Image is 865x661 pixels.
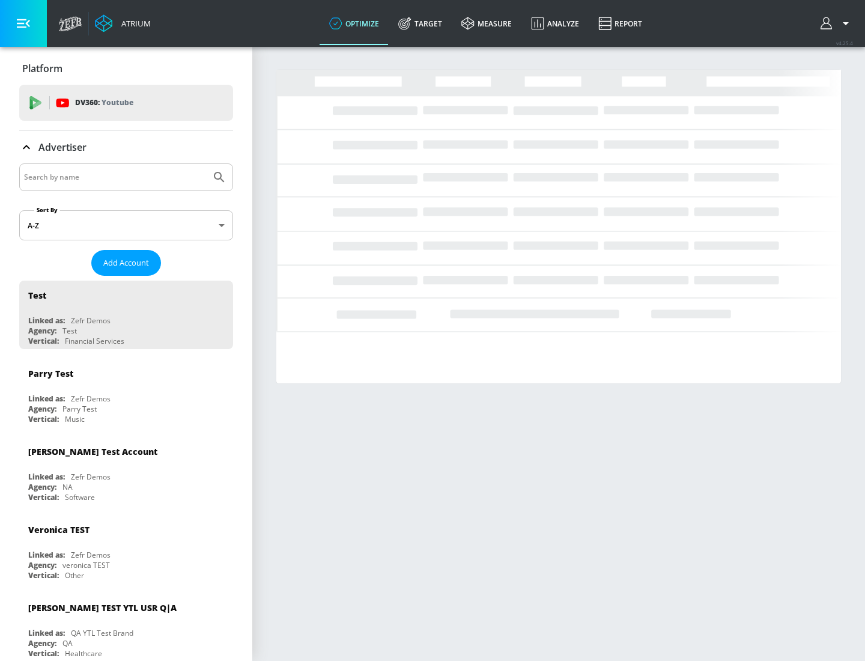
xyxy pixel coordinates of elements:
[71,472,111,482] div: Zefr Demos
[19,515,233,583] div: Veronica TESTLinked as:Zefr DemosAgency:veronica TESTVertical:Other
[19,281,233,349] div: TestLinked as:Zefr DemosAgency:TestVertical:Financial Services
[65,336,124,346] div: Financial Services
[28,290,46,301] div: Test
[452,2,521,45] a: measure
[65,492,95,502] div: Software
[521,2,589,45] a: Analyze
[28,368,73,379] div: Parry Test
[28,414,59,424] div: Vertical:
[28,404,56,414] div: Agency:
[24,169,206,185] input: Search by name
[389,2,452,45] a: Target
[28,336,59,346] div: Vertical:
[62,482,73,492] div: NA
[19,437,233,505] div: [PERSON_NAME] Test AccountLinked as:Zefr DemosAgency:NAVertical:Software
[65,648,102,659] div: Healthcare
[19,359,233,427] div: Parry TestLinked as:Zefr DemosAgency:Parry TestVertical:Music
[75,96,133,109] p: DV360:
[22,62,62,75] p: Platform
[62,560,110,570] div: veronica TEST
[65,570,84,580] div: Other
[28,628,65,638] div: Linked as:
[28,472,65,482] div: Linked as:
[95,14,151,32] a: Atrium
[19,52,233,85] div: Platform
[102,96,133,109] p: Youtube
[28,446,157,457] div: [PERSON_NAME] Test Account
[836,40,853,46] span: v 4.25.4
[62,638,73,648] div: QA
[28,570,59,580] div: Vertical:
[65,414,85,424] div: Music
[62,326,77,336] div: Test
[91,250,161,276] button: Add Account
[62,404,97,414] div: Parry Test
[34,206,60,214] label: Sort By
[103,256,149,270] span: Add Account
[28,326,56,336] div: Agency:
[19,130,233,164] div: Advertiser
[28,638,56,648] div: Agency:
[28,315,65,326] div: Linked as:
[71,550,111,560] div: Zefr Demos
[28,482,56,492] div: Agency:
[28,560,56,570] div: Agency:
[19,210,233,240] div: A-Z
[71,628,133,638] div: QA YTL Test Brand
[117,18,151,29] div: Atrium
[28,394,65,404] div: Linked as:
[589,2,652,45] a: Report
[19,85,233,121] div: DV360: Youtube
[28,550,65,560] div: Linked as:
[28,492,59,502] div: Vertical:
[28,648,59,659] div: Vertical:
[71,315,111,326] div: Zefr Demos
[320,2,389,45] a: optimize
[28,602,177,614] div: [PERSON_NAME] TEST YTL USR Q|A
[38,141,86,154] p: Advertiser
[71,394,111,404] div: Zefr Demos
[28,524,90,535] div: Veronica TEST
